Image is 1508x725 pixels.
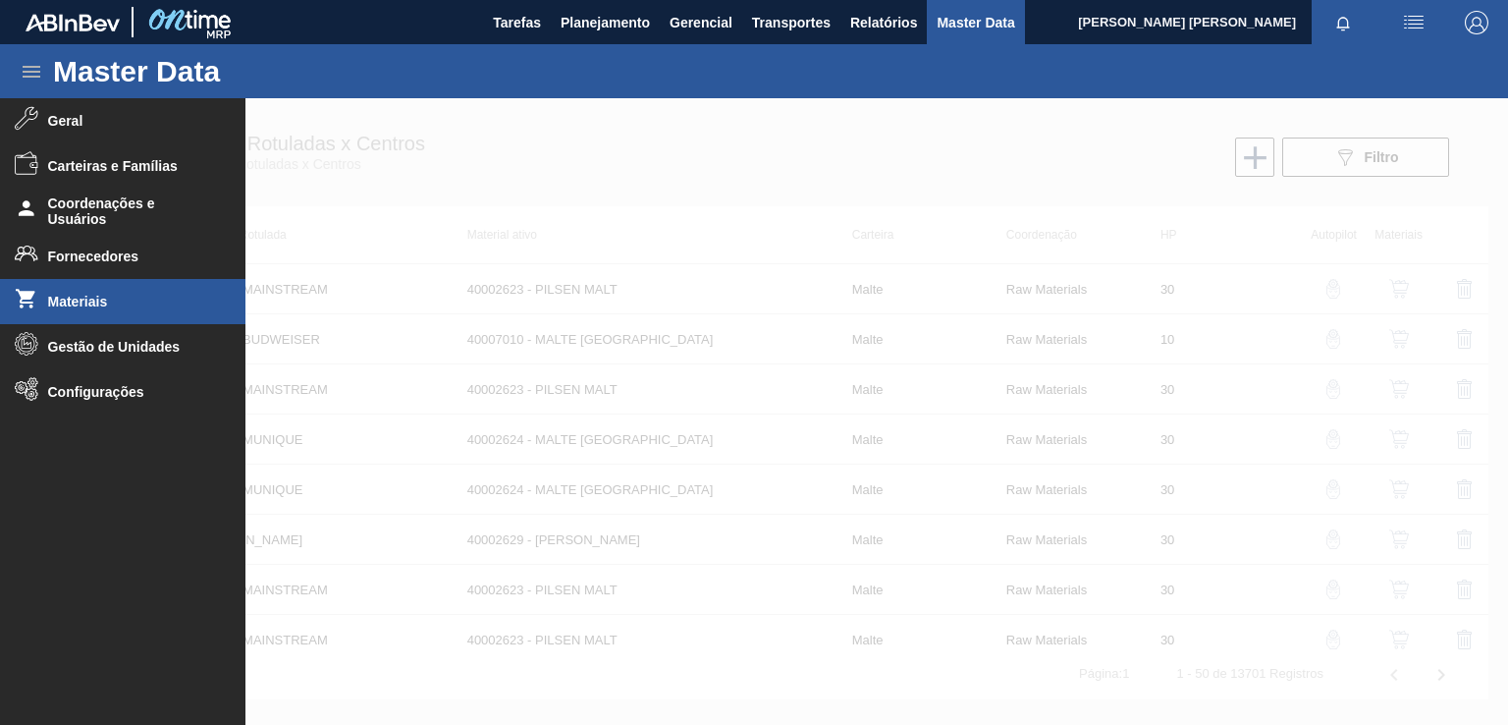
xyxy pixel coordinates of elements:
[1402,11,1426,34] img: userActions
[1465,11,1488,34] img: Logout
[48,249,210,264] span: Fornecedores
[48,195,210,227] span: Coordenações e Usuários
[493,11,541,34] span: Tarefas
[670,11,732,34] span: Gerencial
[48,294,210,309] span: Materiais
[850,11,917,34] span: Relatórios
[937,11,1014,34] span: Master Data
[48,339,210,355] span: Gestão de Unidades
[48,113,210,129] span: Geral
[53,60,402,83] h1: Master Data
[48,384,210,400] span: Configurações
[48,158,210,174] span: Carteiras e Famílias
[26,14,120,31] img: TNhmsLtSVTkK8tSr43FrP2fwEKptu5GPRR3wAAAABJRU5ErkJggg==
[561,11,650,34] span: Planejamento
[1312,9,1374,36] button: Notificações
[752,11,831,34] span: Transportes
